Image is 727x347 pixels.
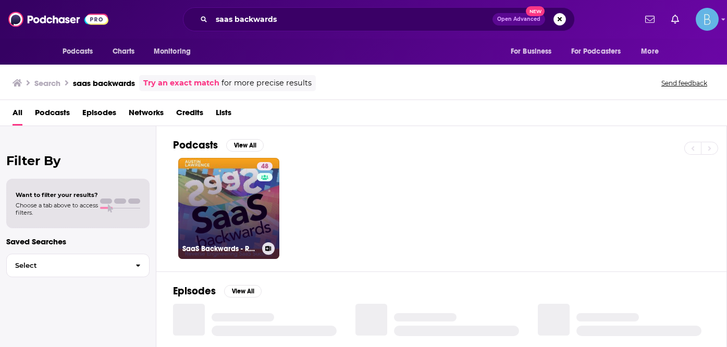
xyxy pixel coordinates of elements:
[696,8,719,31] span: Logged in as BLASTmedia
[6,153,150,168] h2: Filter By
[492,13,545,26] button: Open AdvancedNew
[261,162,268,172] span: 48
[7,262,127,269] span: Select
[55,42,107,61] button: open menu
[658,79,710,88] button: Send feedback
[13,104,22,126] a: All
[212,11,492,28] input: Search podcasts, credits, & more...
[226,139,264,152] button: View All
[641,44,659,59] span: More
[564,42,636,61] button: open menu
[73,78,135,88] h3: saas backwards
[173,284,216,298] h2: Episodes
[182,244,258,253] h3: SaaS Backwards - Reverse Engineering SaaS Success
[667,10,683,28] a: Show notifications dropdown
[129,104,164,126] a: Networks
[176,104,203,126] a: Credits
[16,202,98,216] span: Choose a tab above to access filters.
[173,284,262,298] a: EpisodesView All
[641,10,659,28] a: Show notifications dropdown
[173,139,218,152] h2: Podcasts
[63,44,93,59] span: Podcasts
[35,104,70,126] a: Podcasts
[6,237,150,246] p: Saved Searches
[503,42,565,61] button: open menu
[696,8,719,31] img: User Profile
[34,78,60,88] h3: Search
[497,17,540,22] span: Open Advanced
[183,7,575,31] div: Search podcasts, credits, & more...
[82,104,116,126] a: Episodes
[526,6,545,16] span: New
[571,44,621,59] span: For Podcasters
[143,77,219,89] a: Try an exact match
[221,77,312,89] span: for more precise results
[173,139,264,152] a: PodcastsView All
[216,104,231,126] a: Lists
[146,42,204,61] button: open menu
[257,162,273,170] a: 48
[16,191,98,199] span: Want to filter your results?
[6,254,150,277] button: Select
[113,44,135,59] span: Charts
[511,44,552,59] span: For Business
[696,8,719,31] button: Show profile menu
[178,158,279,259] a: 48SaaS Backwards - Reverse Engineering SaaS Success
[106,42,141,61] a: Charts
[154,44,191,59] span: Monitoring
[634,42,672,61] button: open menu
[8,9,108,29] img: Podchaser - Follow, Share and Rate Podcasts
[224,285,262,298] button: View All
